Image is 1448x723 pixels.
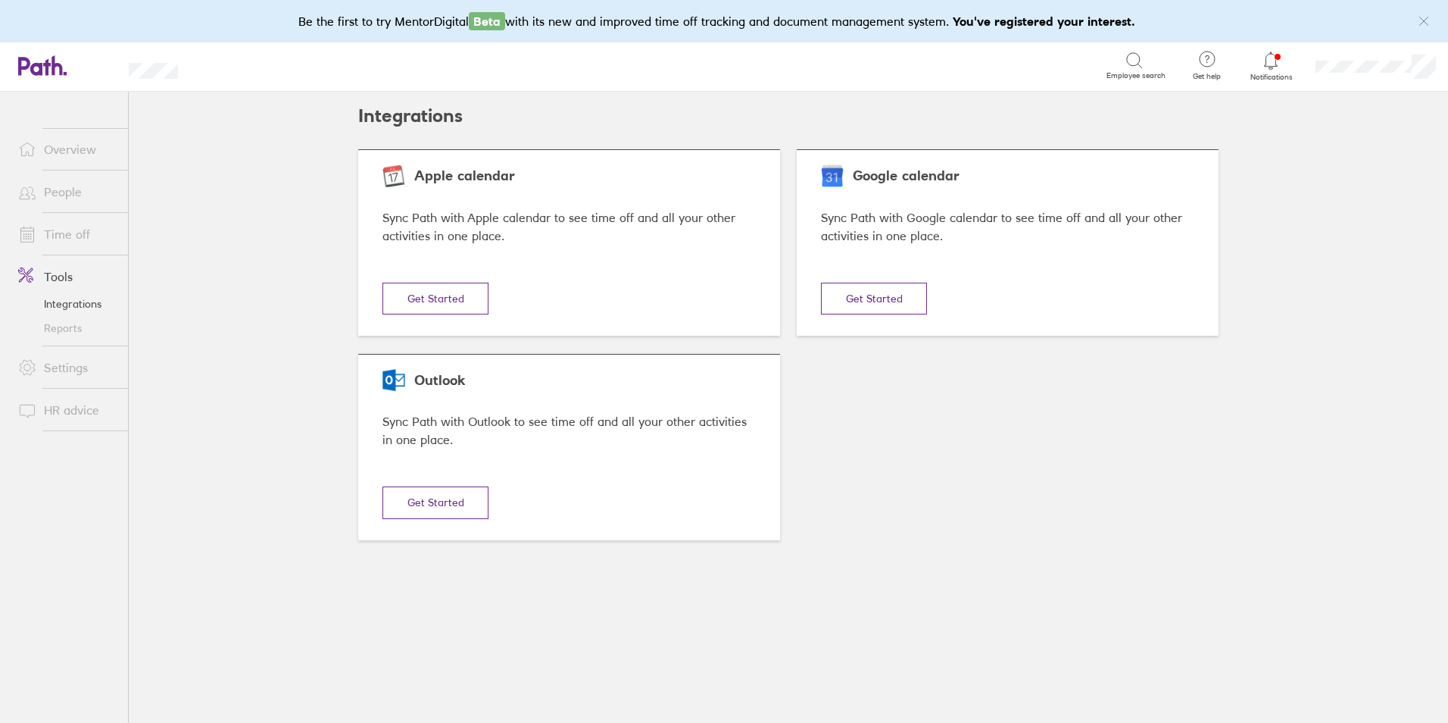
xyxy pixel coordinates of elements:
[358,92,463,140] h2: Integrations
[382,373,756,389] div: Outlook
[953,14,1135,29] b: You've registered your interest.
[382,487,488,518] button: Get Started
[6,134,128,164] a: Overview
[382,208,756,246] div: Sync Path with Apple calendar to see time off and all your other activities in one place.
[469,12,505,30] span: Beta
[821,168,1194,184] div: Google calendar
[6,292,128,316] a: Integrations
[1182,72,1231,81] span: Get help
[6,395,128,425] a: HR advice
[6,261,128,292] a: Tools
[1247,73,1296,82] span: Notifications
[6,219,128,249] a: Time off
[6,316,128,340] a: Reports
[6,177,128,207] a: People
[219,58,257,72] div: Search
[1106,71,1166,80] span: Employee search
[382,412,756,450] div: Sync Path with Outlook to see time off and all your other activities in one place.
[1247,50,1296,82] a: Notifications
[821,208,1194,246] div: Sync Path with Google calendar to see time off and all your other activities in one place.
[6,352,128,383] a: Settings
[382,283,488,315] button: Get Started
[382,168,756,184] div: Apple calendar
[298,12,1150,30] div: Be the first to try MentorDigital with its new and improved time off tracking and document manage...
[821,283,927,315] button: Get Started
